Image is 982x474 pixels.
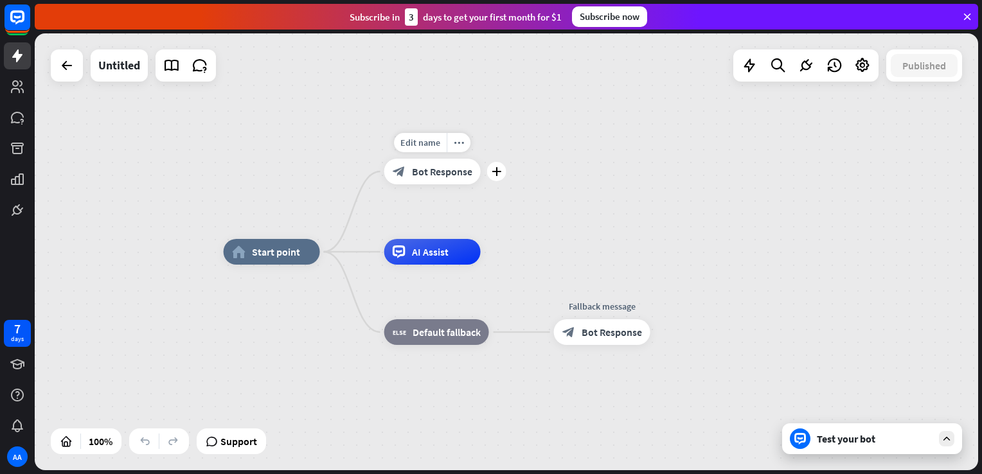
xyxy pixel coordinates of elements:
[4,320,31,347] a: 7 days
[572,6,647,27] div: Subscribe now
[412,165,472,178] span: Bot Response
[405,8,418,26] div: 3
[492,167,501,176] i: plus
[11,335,24,344] div: days
[393,326,406,338] i: block_fallback
[393,165,406,178] i: block_bot_response
[350,8,562,26] div: Subscribe in days to get your first month for $1
[412,245,449,258] span: AI Assist
[85,431,116,452] div: 100%
[544,300,660,313] div: Fallback message
[891,54,958,77] button: Published
[7,446,28,467] div: AA
[10,5,49,44] button: Open LiveChat chat widget
[562,326,575,338] i: block_bot_response
[220,431,257,452] span: Support
[14,323,21,335] div: 7
[817,432,933,445] div: Test your bot
[232,245,245,258] i: home_2
[582,326,642,338] span: Bot Response
[98,49,140,82] div: Untitled
[252,245,300,258] span: Start point
[454,138,464,148] i: more_horiz
[413,326,481,338] span: Default fallback
[400,137,440,148] span: Edit name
